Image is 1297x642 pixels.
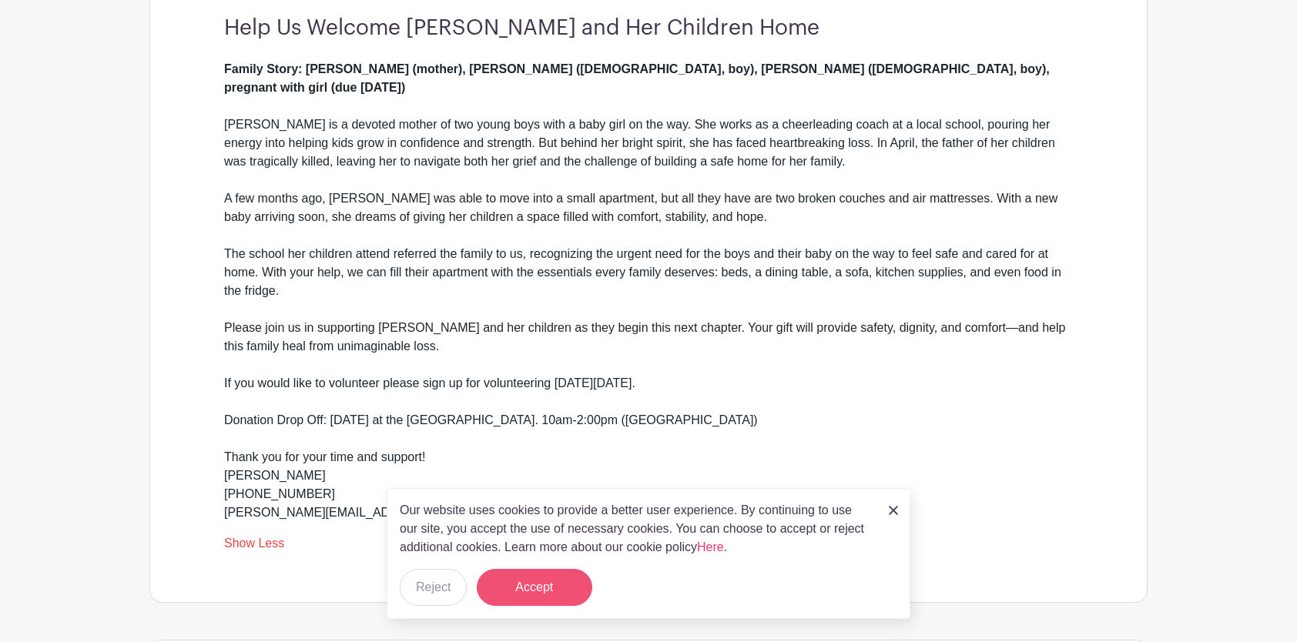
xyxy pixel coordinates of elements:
div: A few months ago, [PERSON_NAME] was able to move into a small apartment, but all they have are tw... [224,189,1073,245]
p: Our website uses cookies to provide a better user experience. By continuing to use our site, you ... [400,501,873,557]
img: close_button-5f87c8562297e5c2d7936805f587ecaba9071eb48480494691a3f1689db116b3.svg [889,506,898,515]
strong: Family Story: [PERSON_NAME] (mother), [PERSON_NAME] ([DEMOGRAPHIC_DATA], boy), [PERSON_NAME] ([DE... [224,62,1050,94]
div: The school her children attend referred the family to us, recognizing the urgent need for the boy... [224,245,1073,319]
button: Accept [477,569,592,606]
a: Show Less [224,537,284,556]
div: Please join us in supporting [PERSON_NAME] and her children as they begin this next chapter. Your... [224,319,1073,522]
div: [PERSON_NAME] is a devoted mother of two young boys with a baby girl on the way. She works as a c... [224,60,1073,189]
h3: Help Us Welcome [PERSON_NAME] and Her Children Home [224,15,1073,42]
a: Here [697,540,724,553]
button: Reject [400,569,467,606]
